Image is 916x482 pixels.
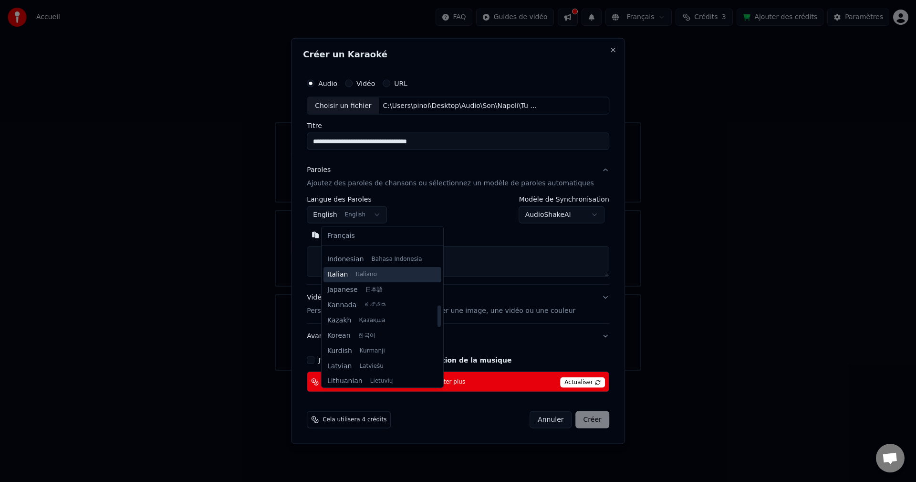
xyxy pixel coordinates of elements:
span: Japanese [327,285,358,295]
span: Korean [327,331,351,341]
span: Kannada [327,300,356,310]
span: Bahasa Indonesia [372,256,422,263]
span: 한국어 [358,332,375,340]
span: Latvian [327,362,352,371]
span: ಕನ್ನಡ [364,301,387,309]
span: Lithuanian [327,376,363,386]
span: Kurmanji [360,347,385,355]
span: Kazakh [327,316,351,325]
span: Lietuvių [370,377,393,385]
span: Қазақша [359,317,385,324]
span: 日本語 [365,286,383,294]
span: Kurdish [327,346,352,356]
span: Italiano [355,271,377,278]
span: Latviešu [360,363,384,370]
span: Indonesian [327,255,364,264]
span: Italian [327,270,348,279]
span: Français [327,231,355,241]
